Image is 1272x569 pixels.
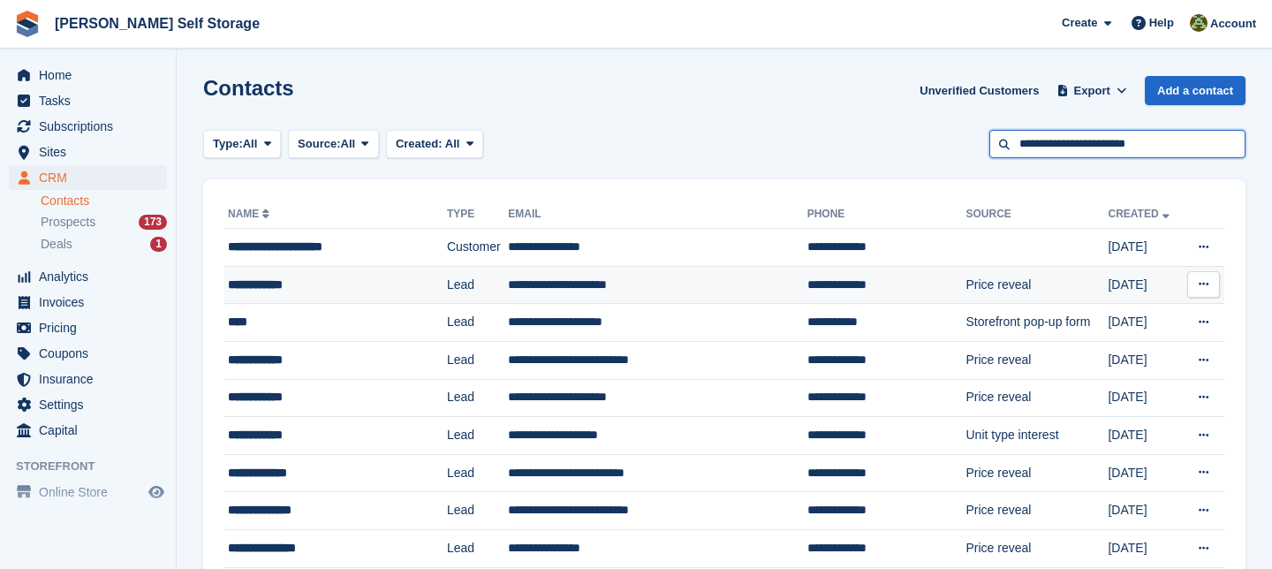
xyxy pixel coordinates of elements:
td: [DATE] [1108,341,1182,379]
a: Preview store [146,482,167,503]
td: Lead [447,341,508,379]
td: [DATE] [1108,304,1182,342]
span: Type: [213,135,243,153]
h1: Contacts [203,76,294,100]
img: stora-icon-8386f47178a22dfd0bd8f6a31ec36ba5ce8667c1dd55bd0f319d3a0aa187defe.svg [14,11,41,37]
button: Created: All [386,130,483,159]
a: menu [9,63,167,87]
span: Deals [41,236,72,253]
th: Phone [807,201,966,229]
td: Lead [447,304,508,342]
a: menu [9,341,167,366]
a: menu [9,140,167,164]
a: [PERSON_NAME] Self Storage [48,9,267,38]
span: All [445,137,460,150]
span: Online Store [39,480,145,505]
td: Price reveal [965,492,1108,530]
td: Lead [447,266,508,304]
td: Lead [447,379,508,417]
a: Deals 1 [41,235,167,254]
span: Capital [39,418,145,443]
span: Account [1210,15,1256,33]
span: All [341,135,356,153]
td: Customer [447,229,508,267]
span: Sites [39,140,145,164]
a: Prospects 173 [41,213,167,231]
button: Type: All [203,130,281,159]
td: [DATE] [1108,454,1182,492]
a: menu [9,480,167,505]
td: Price reveal [965,529,1108,567]
th: Source [965,201,1108,229]
td: [DATE] [1108,417,1182,455]
span: Settings [39,392,145,417]
button: Source: All [288,130,379,159]
button: Export [1053,76,1131,105]
span: Coupons [39,341,145,366]
img: Karl [1190,14,1208,32]
span: Insurance [39,367,145,391]
a: Add a contact [1145,76,1245,105]
a: Contacts [41,193,167,209]
span: Source: [298,135,340,153]
td: Price reveal [965,454,1108,492]
td: [DATE] [1108,492,1182,530]
td: Lead [447,454,508,492]
td: Lead [447,417,508,455]
span: Create [1062,14,1097,32]
td: [DATE] [1108,379,1182,417]
a: Name [228,208,273,220]
a: menu [9,264,167,289]
th: Email [508,201,806,229]
td: Lead [447,529,508,567]
div: 173 [139,215,167,230]
span: Help [1149,14,1174,32]
span: Pricing [39,315,145,340]
a: menu [9,367,167,391]
a: menu [9,114,167,139]
span: Storefront [16,458,176,475]
span: Tasks [39,88,145,113]
span: Prospects [41,214,95,231]
span: Created: [396,137,443,150]
td: Price reveal [965,266,1108,304]
span: Subscriptions [39,114,145,139]
a: menu [9,392,167,417]
span: Export [1074,82,1110,100]
td: Price reveal [965,379,1108,417]
a: Unverified Customers [912,76,1046,105]
td: Price reveal [965,341,1108,379]
a: menu [9,290,167,315]
td: [DATE] [1108,266,1182,304]
a: Created [1108,208,1172,220]
div: 1 [150,237,167,252]
td: Storefront pop-up form [965,304,1108,342]
a: menu [9,88,167,113]
span: All [243,135,258,153]
span: CRM [39,165,145,190]
th: Type [447,201,508,229]
a: menu [9,418,167,443]
span: Analytics [39,264,145,289]
td: [DATE] [1108,229,1182,267]
span: Invoices [39,290,145,315]
a: menu [9,315,167,340]
td: Lead [447,492,508,530]
a: menu [9,165,167,190]
span: Home [39,63,145,87]
td: Unit type interest [965,417,1108,455]
td: [DATE] [1108,529,1182,567]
